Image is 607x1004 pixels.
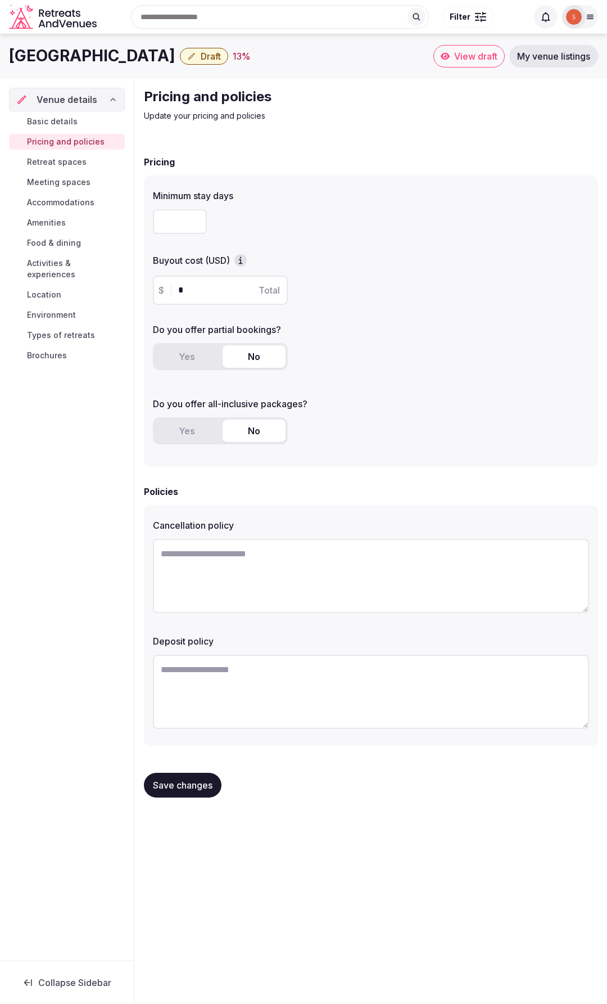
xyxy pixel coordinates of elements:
span: Environment [27,309,76,321]
span: Activities & experiences [27,258,120,280]
label: Minimum stay days [153,191,589,200]
h1: [GEOGRAPHIC_DATA] [9,45,175,67]
a: Retreat spaces [9,154,125,170]
span: Accommodations [27,197,94,208]
span: Save changes [153,780,212,791]
span: Brochures [27,350,67,361]
a: Environment [9,307,125,323]
span: Total [259,283,280,297]
svg: Retreats and Venues company logo [9,4,99,30]
button: 13% [233,49,251,63]
span: Location [27,289,61,300]
a: Activities & experiences [9,255,125,282]
label: Deposit policy [153,637,589,646]
span: View draft [454,51,497,62]
span: Venue details [37,93,97,106]
span: Basic details [27,116,78,127]
a: Visit the homepage [9,4,99,30]
span: $ [158,283,164,297]
span: Amenities [27,217,66,228]
button: Draft [180,48,228,65]
span: Types of retreats [27,330,95,341]
button: No [223,420,286,442]
h2: Pricing [144,155,175,169]
button: Buyout cost (USD) [234,254,247,267]
button: Yes [155,420,218,442]
a: Types of retreats [9,327,125,343]
a: Pricing and policies [9,134,125,150]
button: Yes [155,345,218,368]
a: Brochures [9,348,125,363]
span: Retreat spaces [27,156,87,168]
div: 13 % [233,49,251,63]
a: Accommodations [9,195,125,210]
a: Location [9,287,125,303]
span: My venue listings [517,51,590,62]
img: sanatogaspring [566,9,582,25]
p: Update your pricing and policies [144,110,522,121]
h2: Pricing and policies [144,88,522,106]
a: Basic details [9,114,125,129]
label: Do you offer partial bookings? [153,325,589,334]
span: Pricing and policies [27,136,105,147]
label: Do you offer all-inclusive packages? [153,399,589,408]
a: View draft [433,45,505,67]
span: Food & dining [27,237,81,249]
span: Collapse Sidebar [38,977,111,988]
a: Meeting spaces [9,174,125,190]
button: Save changes [144,773,221,798]
label: Buyout cost (USD) [153,254,589,267]
label: Cancellation policy [153,521,589,530]
span: Draft [201,51,221,62]
button: No [223,345,286,368]
a: Food & dining [9,235,125,251]
a: My venue listings [509,45,598,67]
span: Meeting spaces [27,177,90,188]
h2: Policies [144,485,178,498]
button: Filter [442,6,493,28]
button: Collapse Sidebar [9,970,125,995]
a: Amenities [9,215,125,231]
span: Filter [450,11,470,22]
